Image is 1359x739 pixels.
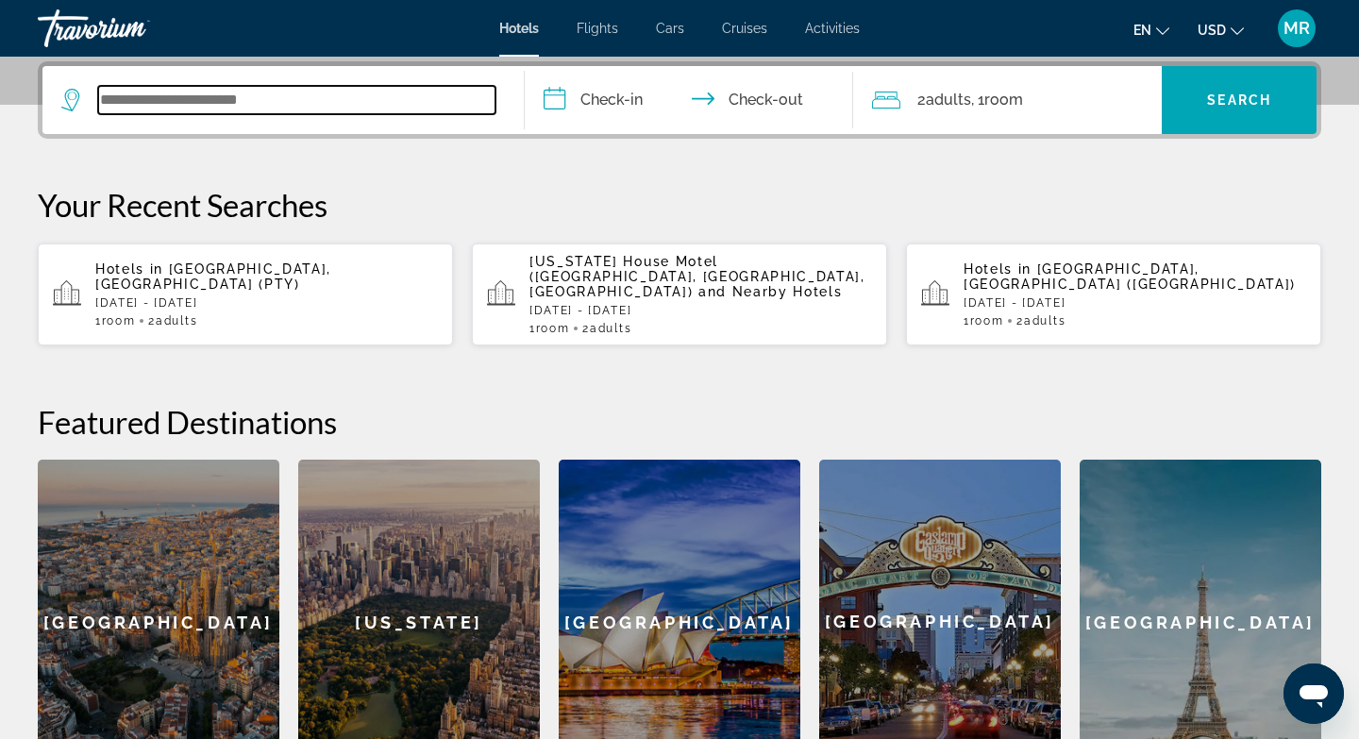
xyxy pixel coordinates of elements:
span: 1 [95,314,135,328]
span: 2 [148,314,197,328]
span: [US_STATE] House Motel ([GEOGRAPHIC_DATA], [GEOGRAPHIC_DATA], [GEOGRAPHIC_DATA]) [529,254,865,299]
p: [DATE] - [DATE] [95,296,438,310]
iframe: Button to launch messaging window [1283,663,1344,724]
h2: Featured Destinations [38,403,1321,441]
span: Room [984,91,1023,109]
a: Travorium [38,4,226,53]
span: MR [1283,19,1310,38]
span: 1 [529,322,569,335]
span: Adults [926,91,971,109]
span: Hotels in [95,261,163,277]
button: Travelers: 2 adults, 0 children [853,66,1163,134]
button: [US_STATE] House Motel ([GEOGRAPHIC_DATA], [GEOGRAPHIC_DATA], [GEOGRAPHIC_DATA]) and Nearby Hotel... [472,243,887,346]
span: 1 [964,314,1003,328]
button: Hotels in [GEOGRAPHIC_DATA], [GEOGRAPHIC_DATA] ([GEOGRAPHIC_DATA])[DATE] - [DATE]1Room2Adults [906,243,1321,346]
a: Activities [805,21,860,36]
p: [DATE] - [DATE] [964,296,1306,310]
span: Hotels in [964,261,1032,277]
span: Room [536,322,570,335]
a: Cruises [722,21,767,36]
button: Search [1162,66,1317,134]
span: [GEOGRAPHIC_DATA], [GEOGRAPHIC_DATA] ([GEOGRAPHIC_DATA]) [964,261,1296,292]
span: , 1 [971,87,1023,113]
a: Cars [656,21,684,36]
p: Your Recent Searches [38,186,1321,224]
span: [GEOGRAPHIC_DATA], [GEOGRAPHIC_DATA] (PTY) [95,261,331,292]
a: Hotels [499,21,539,36]
span: 2 [917,87,971,113]
span: Room [970,314,1004,328]
span: Adults [590,322,631,335]
div: Search widget [42,66,1317,134]
span: Adults [1024,314,1065,328]
button: Change currency [1198,16,1244,43]
span: 2 [1016,314,1065,328]
a: Flights [577,21,618,36]
span: USD [1198,23,1226,38]
button: User Menu [1272,8,1321,48]
button: Check in and out dates [525,66,853,134]
button: Change language [1133,16,1169,43]
span: and Nearby Hotels [698,284,843,299]
span: 2 [582,322,631,335]
button: Hotels in [GEOGRAPHIC_DATA], [GEOGRAPHIC_DATA] (PTY)[DATE] - [DATE]1Room2Adults [38,243,453,346]
span: Search [1207,92,1271,108]
span: Adults [156,314,197,328]
p: [DATE] - [DATE] [529,304,872,317]
span: Room [102,314,136,328]
span: en [1133,23,1151,38]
